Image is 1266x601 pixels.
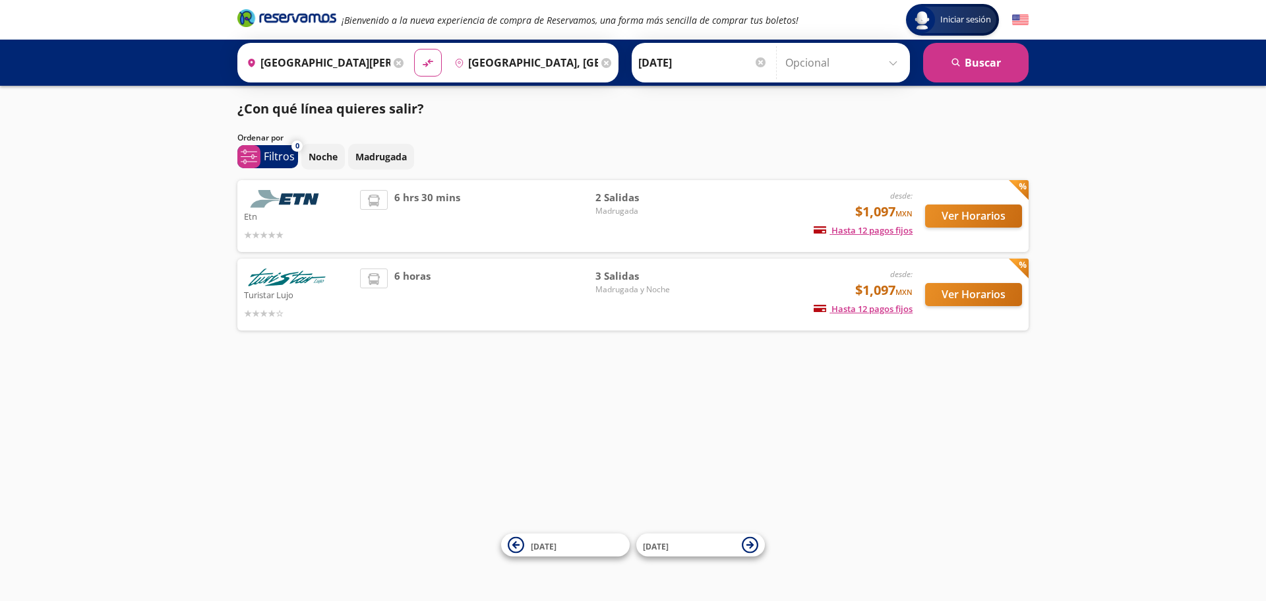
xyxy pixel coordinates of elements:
[237,8,336,28] i: Brand Logo
[348,144,414,170] button: Madrugada
[814,224,913,236] span: Hasta 12 pagos fijos
[244,208,353,224] p: Etn
[295,141,299,152] span: 0
[595,190,688,205] span: 2 Salidas
[855,280,913,300] span: $1,097
[237,99,424,119] p: ¿Con qué línea quieres salir?
[638,46,768,79] input: Elegir Fecha
[531,540,557,552] span: [DATE]
[890,190,913,201] em: desde:
[237,8,336,32] a: Brand Logo
[355,150,407,164] p: Madrugada
[595,284,688,296] span: Madrugada y Noche
[237,132,284,144] p: Ordenar por
[890,269,913,280] em: desde:
[636,534,765,557] button: [DATE]
[595,269,688,284] span: 3 Salidas
[814,303,913,315] span: Hasta 12 pagos fijos
[855,202,913,222] span: $1,097
[244,190,330,208] img: Etn
[342,14,799,26] em: ¡Bienvenido a la nueva experiencia de compra de Reservamos, una forma más sencilla de comprar tus...
[1012,12,1029,28] button: English
[785,46,903,79] input: Opcional
[394,190,460,242] span: 6 hrs 30 mins
[394,269,431,321] span: 6 horas
[643,540,669,552] span: [DATE]
[241,46,390,79] input: Buscar Origen
[895,287,913,297] small: MXN
[935,13,996,26] span: Iniciar sesión
[301,144,345,170] button: Noche
[244,286,353,302] p: Turistar Lujo
[309,150,338,164] p: Noche
[925,283,1022,306] button: Ver Horarios
[501,534,630,557] button: [DATE]
[923,43,1029,82] button: Buscar
[449,46,598,79] input: Buscar Destino
[244,269,330,286] img: Turistar Lujo
[264,148,295,164] p: Filtros
[925,205,1022,228] button: Ver Horarios
[237,145,298,168] button: 0Filtros
[895,208,913,218] small: MXN
[595,205,688,217] span: Madrugada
